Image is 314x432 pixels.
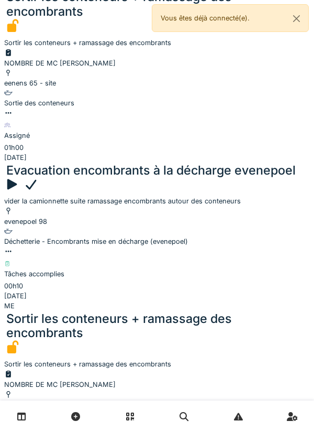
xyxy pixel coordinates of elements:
[4,98,310,108] div: Sortie des conteneurs
[4,359,310,369] div: Sortir les conteneurs + ramassage des encombrants
[4,196,310,206] div: vider la camionnette suite ramassage encombrants autour des conteneurs
[4,131,310,141] div: Assigné
[4,281,310,311] div: [DATE]
[6,163,296,178] div: Evacuation encombrants à la décharge evenepoel
[4,143,310,153] div: 01h00
[4,236,310,246] div: Déchetterie - Encombrants mise en décharge (evenepoel)
[152,4,309,32] div: Vous êtes déjà connecté(e).
[285,5,308,33] button: Close
[4,301,310,311] div: ME
[4,269,310,279] div: Tâches accomplies
[4,281,310,291] div: 00h10
[4,370,310,390] div: NOMBRE DE MC [PERSON_NAME]
[4,78,310,88] div: eenens 65 - site
[4,38,310,48] div: Sortir les conteneurs + ramassage des encombrants
[4,399,310,409] div: van droogenbroeck 60-62 / helmet 339 - site
[6,311,308,341] div: Sortir les conteneurs + ramassage des encombrants
[4,217,310,226] div: evenepoel 98
[4,48,310,68] div: NOMBRE DE MC [PERSON_NAME]
[4,143,310,163] div: [DATE]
